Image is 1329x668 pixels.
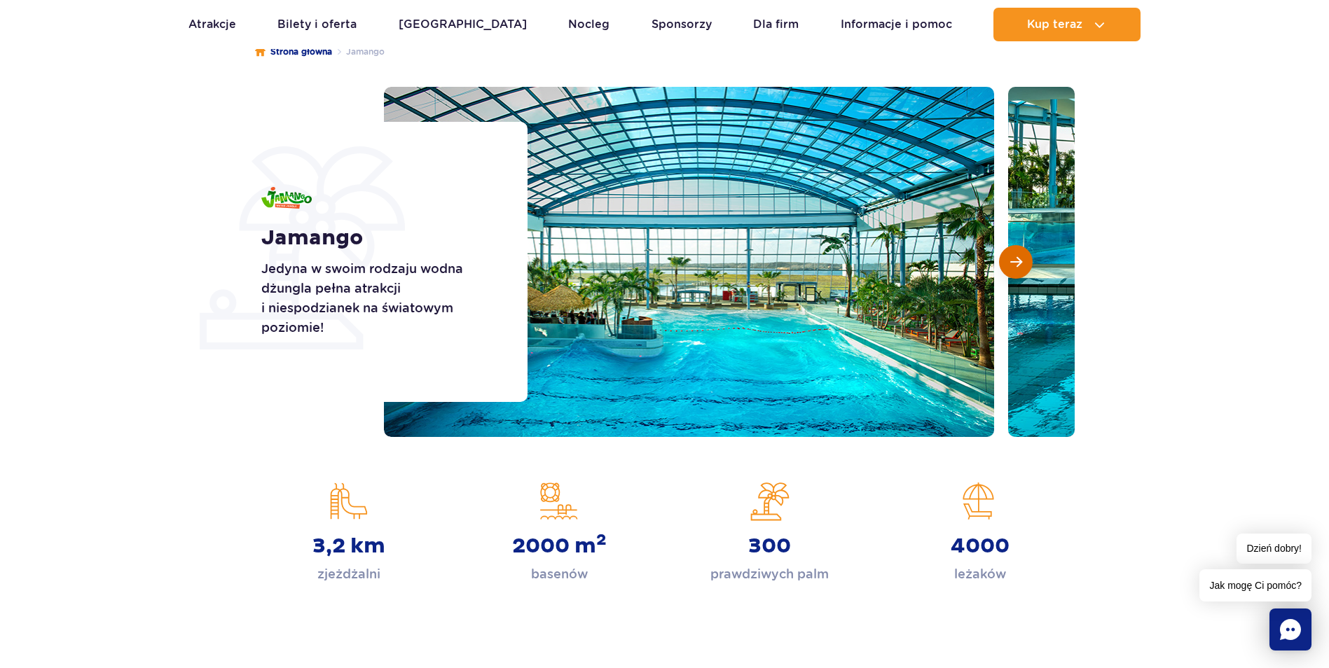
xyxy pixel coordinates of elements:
a: Atrakcje [188,8,236,41]
a: Bilety i oferta [277,8,357,41]
div: Chat [1269,608,1311,650]
p: leżaków [954,564,1006,584]
span: Kup teraz [1027,18,1082,31]
strong: 300 [748,534,791,559]
span: Jak mogę Ci pomóc? [1199,569,1311,601]
button: Kup teraz [993,8,1141,41]
strong: 3,2 km [312,534,385,559]
span: Dzień dobry! [1237,534,1311,564]
p: zjeżdżalni [317,564,380,584]
a: Nocleg [568,8,610,41]
button: Następny slajd [999,245,1033,279]
a: Strona główna [255,45,332,59]
strong: 2000 m [512,534,607,559]
a: Dla firm [753,8,799,41]
sup: 2 [596,530,607,550]
a: Informacje i pomoc [841,8,952,41]
img: Jamango [261,187,312,209]
li: Jamango [332,45,385,59]
p: prawdziwych palm [710,564,829,584]
a: [GEOGRAPHIC_DATA] [399,8,527,41]
a: Sponsorzy [652,8,712,41]
p: basenów [531,564,588,584]
strong: 4000 [951,534,1010,559]
p: Jedyna w swoim rodzaju wodna dżungla pełna atrakcji i niespodzianek na światowym poziomie! [261,259,496,338]
h1: Jamango [261,225,496,251]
